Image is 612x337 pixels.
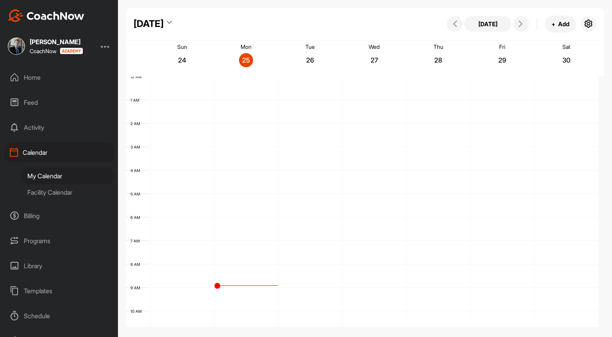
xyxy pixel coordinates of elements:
[470,41,534,77] a: August 29, 2025
[499,43,505,50] p: Fri
[545,16,576,32] button: +Add
[4,206,114,226] div: Billing
[4,256,114,276] div: Library
[495,56,509,64] p: 29
[559,56,573,64] p: 30
[30,39,83,45] div: [PERSON_NAME]
[464,16,511,32] button: [DATE]
[278,41,342,77] a: August 26, 2025
[134,17,164,31] div: [DATE]
[126,168,148,173] div: 4 AM
[4,68,114,87] div: Home
[551,20,555,28] span: +
[562,43,570,50] p: Sat
[150,41,214,77] a: August 24, 2025
[241,43,252,50] p: Mon
[367,56,381,64] p: 27
[126,238,148,243] div: 7 AM
[305,43,315,50] p: Tue
[431,56,445,64] p: 28
[60,48,83,54] img: CoachNow acadmey
[126,121,148,126] div: 2 AM
[214,41,278,77] a: August 25, 2025
[22,184,114,201] div: Facility Calendar
[4,306,114,326] div: Schedule
[4,231,114,251] div: Programs
[303,56,317,64] p: 26
[4,118,114,137] div: Activity
[434,43,443,50] p: Thu
[406,41,470,77] a: August 28, 2025
[175,56,189,64] p: 24
[177,43,187,50] p: Sun
[4,93,114,112] div: Feed
[126,74,150,79] div: 12 AM
[8,38,25,55] img: square_3bc242d1ed4af5e38e358c434647fa13.jpg
[30,48,83,54] div: CoachNow
[4,143,114,162] div: Calendar
[369,43,380,50] p: Wed
[126,192,148,196] div: 5 AM
[8,9,84,22] img: CoachNow
[126,98,147,102] div: 1 AM
[126,309,150,314] div: 10 AM
[126,215,148,220] div: 6 AM
[4,281,114,301] div: Templates
[126,285,148,290] div: 9 AM
[239,56,253,64] p: 25
[126,145,148,149] div: 3 AM
[342,41,406,77] a: August 27, 2025
[126,262,148,267] div: 8 AM
[22,168,114,184] div: My Calendar
[534,41,598,77] a: August 30, 2025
